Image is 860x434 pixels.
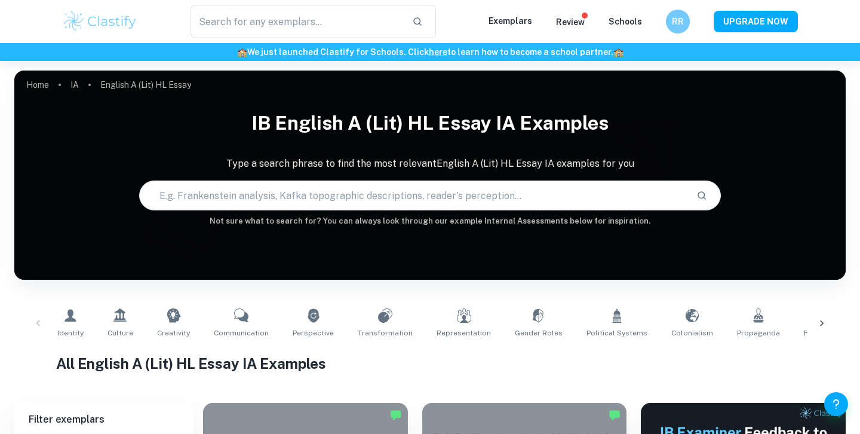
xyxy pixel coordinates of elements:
p: Exemplars [489,14,532,27]
span: 🏫 [613,47,623,57]
p: Type a search phrase to find the most relevant English A (Lit) HL Essay IA examples for you [14,157,846,171]
a: IA [70,77,79,93]
span: Representation [437,328,491,338]
a: Schools [609,17,642,26]
img: Marked [390,409,402,421]
button: Search [692,185,712,206]
button: UPGRADE NOW [714,11,798,32]
span: 🏫 [237,47,247,57]
a: Home [26,77,49,93]
h6: RR [671,15,685,28]
button: Help and Feedback [824,392,848,416]
span: Identity [57,328,84,338]
span: Colonialism [671,328,713,338]
h1: All English A (Lit) HL Essay IA Examples [56,353,804,374]
span: Political Systems [586,328,647,338]
span: Gender Roles [515,328,563,338]
span: Transformation [358,328,413,338]
h6: Not sure what to search for? You can always look through our example Internal Assessments below f... [14,215,846,227]
img: Clastify logo [62,10,138,33]
h6: We just launched Clastify for Schools. Click to learn how to become a school partner. [2,45,858,59]
span: Propaganda [737,328,780,338]
span: Creativity [157,328,190,338]
input: Search for any exemplars... [191,5,403,38]
h1: IB English A (Lit) HL Essay IA examples [14,104,846,142]
a: here [429,47,447,57]
img: Marked [609,409,621,421]
p: Review [556,16,585,29]
input: E.g. Frankenstein analysis, Kafka topographic descriptions, reader's perception... [140,179,687,212]
span: Communication [214,328,269,338]
span: Culture [107,328,133,338]
span: Perspective [293,328,334,338]
p: English A (Lit) HL Essay [100,78,191,91]
button: RR [666,10,690,33]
